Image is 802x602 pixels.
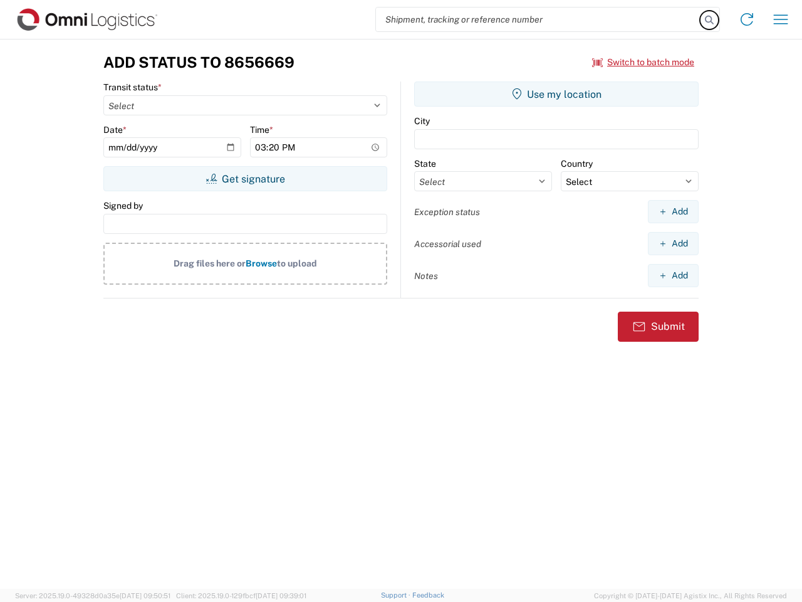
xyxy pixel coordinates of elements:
[414,115,430,127] label: City
[381,591,412,599] a: Support
[103,200,143,211] label: Signed by
[414,238,481,250] label: Accessorial used
[414,270,438,282] label: Notes
[648,264,699,287] button: Add
[277,258,317,268] span: to upload
[412,591,444,599] a: Feedback
[174,258,246,268] span: Drag files here or
[176,592,306,599] span: Client: 2025.19.0-129fbcf
[103,166,387,191] button: Get signature
[592,52,694,73] button: Switch to batch mode
[120,592,170,599] span: [DATE] 09:50:51
[561,158,593,169] label: Country
[618,312,699,342] button: Submit
[256,592,306,599] span: [DATE] 09:39:01
[648,232,699,255] button: Add
[594,590,787,601] span: Copyright © [DATE]-[DATE] Agistix Inc., All Rights Reserved
[648,200,699,223] button: Add
[376,8,700,31] input: Shipment, tracking or reference number
[103,124,127,135] label: Date
[103,53,294,71] h3: Add Status to 8656669
[103,82,162,93] label: Transit status
[15,592,170,599] span: Server: 2025.19.0-49328d0a35e
[414,206,480,218] label: Exception status
[250,124,273,135] label: Time
[414,82,699,107] button: Use my location
[246,258,277,268] span: Browse
[414,158,436,169] label: State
